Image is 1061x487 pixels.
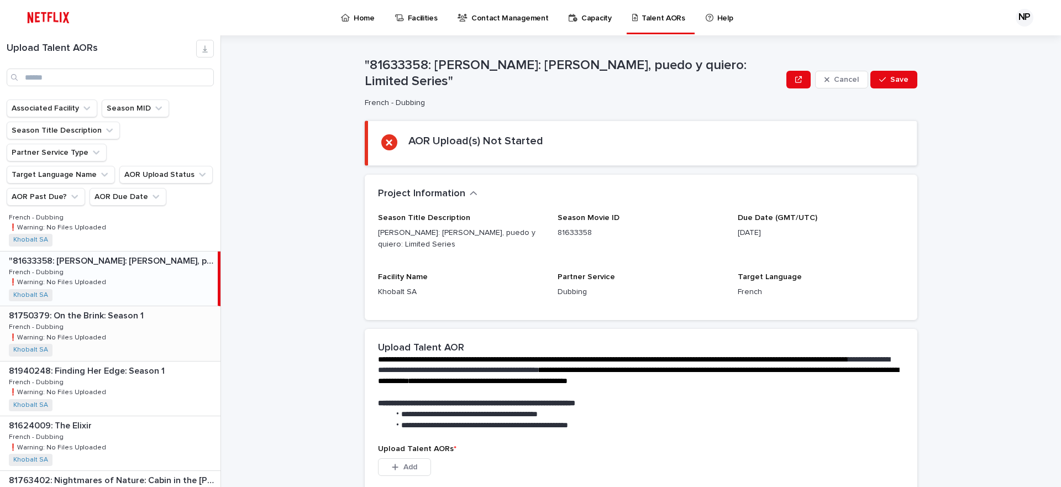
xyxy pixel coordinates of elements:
a: Khobalt SA [13,236,48,244]
a: Khobalt SA [13,456,48,464]
p: French - Dubbing [9,266,66,276]
button: Save [870,71,917,88]
button: Partner Service Type [7,144,107,161]
p: French - Dubbing [9,321,66,331]
h2: Upload Talent AOR [378,342,464,354]
h1: Upload Talent AORs [7,43,196,55]
p: "81633358: Juan Gabriel: Debo, puedo y quiero: Limited Series" [9,254,216,266]
button: Associated Facility [7,100,97,117]
img: ifQbXi3ZQGMSEF7WDB7W [22,7,75,29]
p: ❗️Warning: No Files Uploaded [9,442,108,452]
p: 81624009: The Elixir [9,418,94,431]
button: Season MID [102,100,169,117]
p: 81940248: Finding Her Edge: Season 1 [9,364,167,376]
h2: AOR Upload(s) Not Started [408,134,543,148]
button: Cancel [815,71,868,88]
p: ❗️Warning: No Files Uploaded [9,276,108,286]
p: ❗️Warning: No Files Uploaded [9,386,108,396]
a: Khobalt SA [13,401,48,409]
span: Season Title Description [378,214,470,222]
button: AOR Due Date [90,188,166,206]
button: Project Information [378,188,477,200]
p: [PERSON_NAME]: [PERSON_NAME], puedo y quiero: Limited Series [378,227,544,250]
p: French - Dubbing [9,431,66,441]
span: Facility Name [378,273,428,281]
button: AOR Upload Status [119,166,213,184]
input: Search [7,69,214,86]
p: French [738,286,904,298]
span: Save [890,76,908,83]
p: French - Dubbing [365,98,778,108]
button: Season Title Description [7,122,120,139]
p: Khobalt SA [378,286,544,298]
span: Add [403,463,417,471]
p: [DATE] [738,227,904,239]
p: Dubbing [558,286,724,298]
p: 81633358 [558,227,724,239]
p: 81763402: Nightmares of Nature: Cabin in the Woods [9,473,218,486]
button: AOR Past Due? [7,188,85,206]
p: French - Dubbing [9,212,66,222]
p: 81750379: On the Brink: Season 1 [9,308,146,321]
p: ❗️Warning: No Files Uploaded [9,332,108,342]
span: Due Date (GMT/UTC) [738,214,817,222]
button: Target Language Name [7,166,115,184]
p: "81633358: [PERSON_NAME]: [PERSON_NAME], puedo y quiero: Limited Series" [365,57,782,90]
p: ❗️Warning: No Files Uploaded [9,222,108,232]
button: Add [378,458,431,476]
a: Khobalt SA [13,346,48,354]
p: French - Dubbing [9,376,66,386]
span: Partner Service [558,273,615,281]
span: Cancel [834,76,859,83]
span: Season Movie ID [558,214,619,222]
a: Khobalt SA [13,291,48,299]
span: Upload Talent AORs [378,445,456,453]
h2: Project Information [378,188,465,200]
span: Target Language [738,273,802,281]
div: NP [1016,9,1033,27]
